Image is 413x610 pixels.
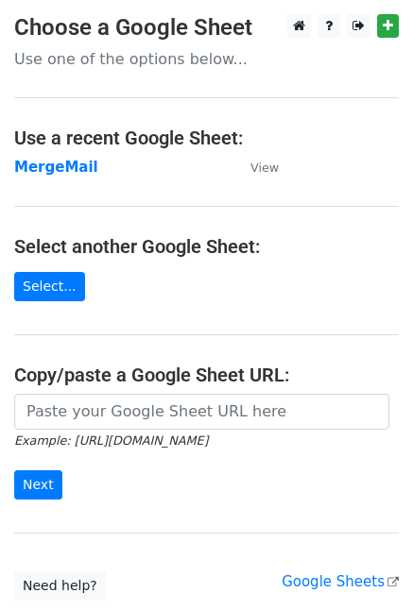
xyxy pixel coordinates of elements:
input: Next [14,470,62,500]
input: Paste your Google Sheet URL here [14,394,389,430]
small: Example: [URL][DOMAIN_NAME] [14,433,208,448]
p: Use one of the options below... [14,49,399,69]
h4: Use a recent Google Sheet: [14,127,399,149]
small: View [250,161,279,175]
a: MergeMail [14,159,98,176]
a: Select... [14,272,85,301]
h3: Choose a Google Sheet [14,14,399,42]
h4: Select another Google Sheet: [14,235,399,258]
h4: Copy/paste a Google Sheet URL: [14,364,399,386]
a: View [232,159,279,176]
a: Google Sheets [282,573,399,590]
a: Need help? [14,571,106,601]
